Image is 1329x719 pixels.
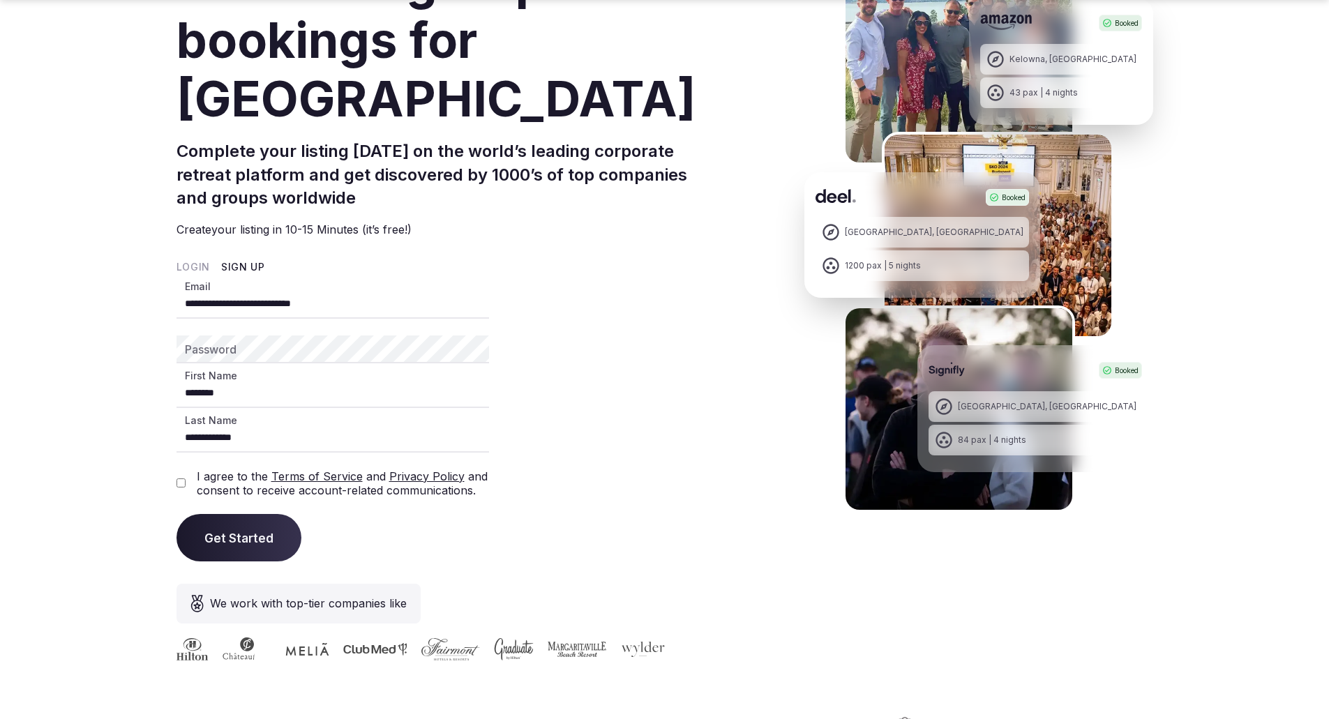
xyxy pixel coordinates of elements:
[204,531,273,545] span: Get Started
[177,584,421,623] div: We work with top-tier companies like
[1099,362,1142,379] div: Booked
[958,401,1136,413] div: [GEOGRAPHIC_DATA], [GEOGRAPHIC_DATA]
[177,260,211,274] button: Login
[221,260,265,274] button: Sign Up
[389,469,465,483] a: Privacy Policy
[1282,672,1315,705] iframe: Intercom live chat
[271,469,363,483] a: Terms of Service
[882,132,1114,339] img: Deel Spain Retreat
[986,189,1029,206] div: Booked
[1099,15,1142,31] div: Booked
[1009,87,1078,99] div: 43 pax | 4 nights
[843,305,1075,513] img: Signifly Portugal Retreat
[177,139,719,210] h2: Complete your listing [DATE] on the world’s leading corporate retreat platform and get discovered...
[177,514,301,561] button: Get Started
[845,260,921,272] div: 1200 pax | 5 nights
[177,221,719,238] p: Create your listing in 10-15 Minutes (it’s free!)
[845,227,1023,239] div: [GEOGRAPHIC_DATA], [GEOGRAPHIC_DATA]
[197,469,489,497] label: I agree to the and and consent to receive account-related communications.
[1009,54,1136,66] div: Kelowna, [GEOGRAPHIC_DATA]
[958,434,1026,446] div: 84 pax | 4 nights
